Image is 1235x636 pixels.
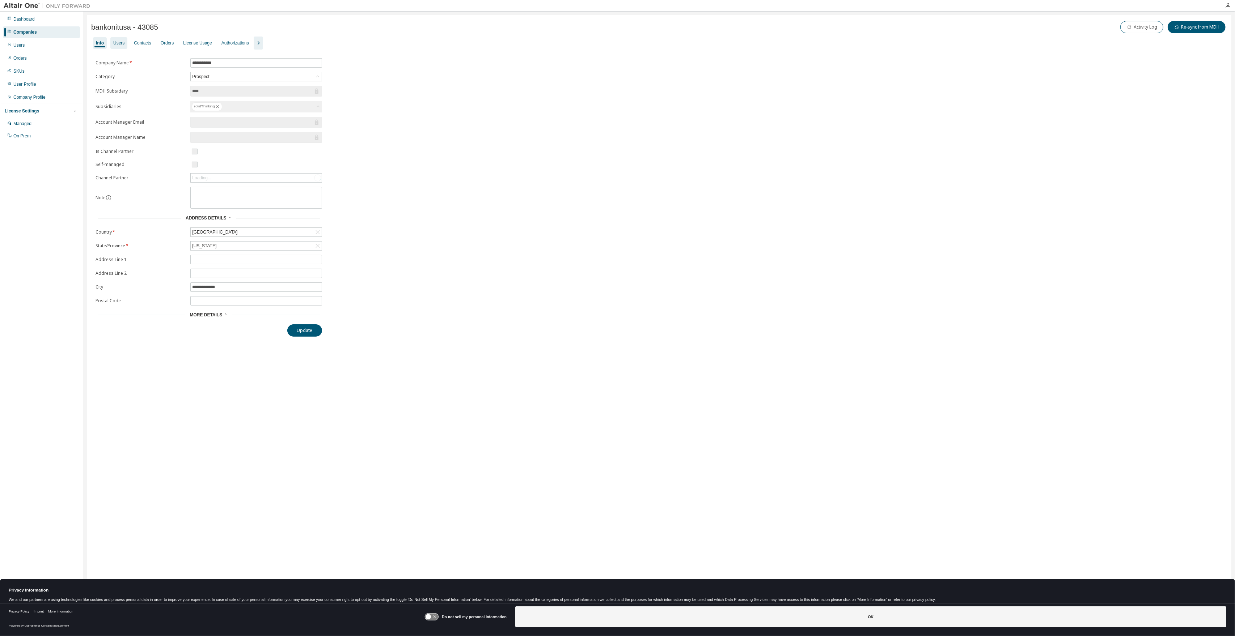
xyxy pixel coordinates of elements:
[191,174,322,182] div: Loading...
[13,29,37,35] div: Companies
[96,104,186,110] label: Subsidiaries
[96,88,186,94] label: MDH Subsidary
[191,228,322,236] div: [GEOGRAPHIC_DATA]
[13,55,27,61] div: Orders
[183,40,212,46] div: License Usage
[221,40,249,46] div: Authorizations
[4,2,94,9] img: Altair One
[191,72,322,81] div: Prospect
[5,108,39,114] div: License Settings
[13,133,31,139] div: On Prem
[96,229,186,235] label: Country
[13,81,36,87] div: User Profile
[186,215,226,221] span: Address Details
[96,243,186,249] label: State/Province
[1120,21,1163,33] button: Activity Log
[91,23,158,31] span: bankonitusa - 43085
[1168,21,1226,33] button: Re-sync from MDH
[96,257,186,262] label: Address Line 1
[96,60,186,66] label: Company Name
[13,94,46,100] div: Company Profile
[287,324,322,337] button: Update
[96,74,186,80] label: Category
[191,242,322,250] div: [US_STATE]
[192,102,222,111] div: solidThinking
[113,40,124,46] div: Users
[96,175,186,181] label: Channel Partner
[192,175,211,181] div: Loading...
[96,270,186,276] label: Address Line 2
[191,73,210,81] div: Prospect
[190,312,222,317] span: More Details
[13,121,31,127] div: Managed
[106,195,111,201] button: information
[191,242,217,250] div: [US_STATE]
[96,298,186,304] label: Postal Code
[134,40,151,46] div: Contacts
[96,119,186,125] label: Account Manager Email
[13,16,35,22] div: Dashboard
[96,162,186,167] label: Self-managed
[96,195,106,201] label: Note
[13,42,25,48] div: Users
[190,101,322,112] div: solidThinking
[96,149,186,154] label: Is Channel Partner
[191,228,238,236] div: [GEOGRAPHIC_DATA]
[96,135,186,140] label: Account Manager Name
[161,40,174,46] div: Orders
[96,40,104,46] div: Info
[13,68,25,74] div: SKUs
[96,284,186,290] label: City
